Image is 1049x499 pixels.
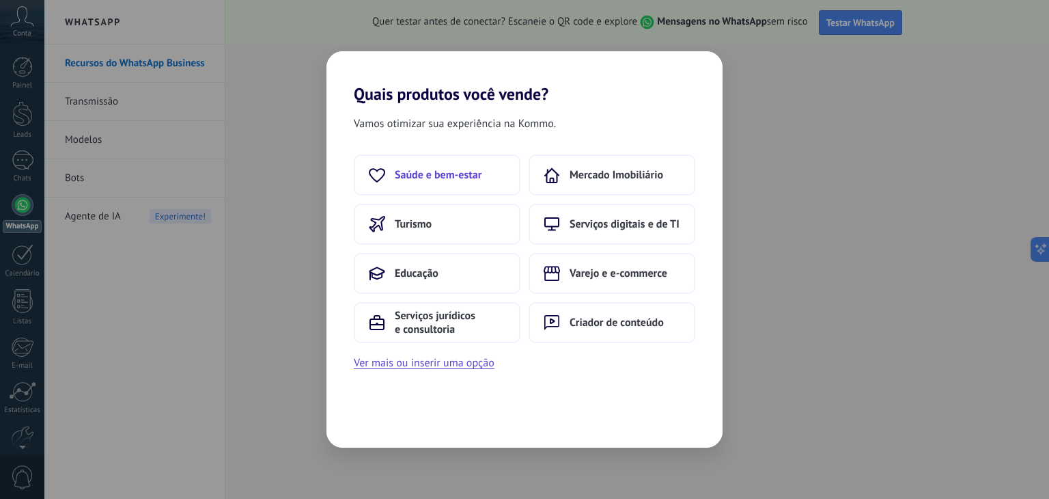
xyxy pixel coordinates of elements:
[529,204,695,245] button: Serviços digitais e de TI
[395,267,438,280] span: Educação
[354,302,520,343] button: Serviços jurídicos e consultoria
[354,115,556,133] span: Vamos otimizar sua experiência na Kommo.
[354,204,520,245] button: Turismo
[529,302,695,343] button: Criador de conteúdo
[354,253,520,294] button: Educação
[395,309,505,336] span: Serviços jurídicos e consultoria
[570,267,667,280] span: Varejo e e-commerce
[354,354,494,372] button: Ver mais ou inserir uma opção
[395,217,432,231] span: Turismo
[570,168,663,182] span: Mercado Imobiliário
[529,154,695,195] button: Mercado Imobiliário
[529,253,695,294] button: Varejo e e-commerce
[354,154,520,195] button: Saúde e bem-estar
[395,168,481,182] span: Saúde e bem-estar
[570,217,680,231] span: Serviços digitais e de TI
[570,316,664,329] span: Criador de conteúdo
[326,51,723,104] h2: Quais produtos você vende?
